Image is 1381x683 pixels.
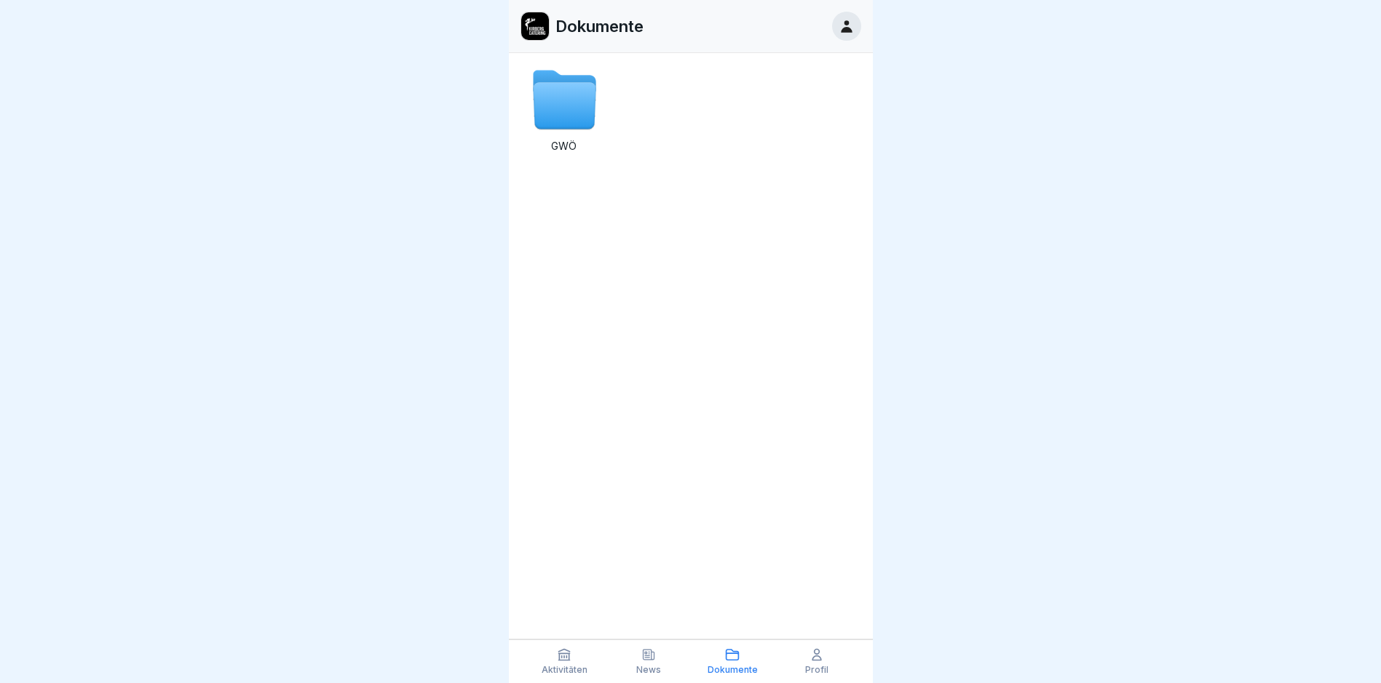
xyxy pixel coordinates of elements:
[521,65,608,168] a: GWÖ
[708,665,758,675] p: Dokumente
[805,665,828,675] p: Profil
[555,17,644,36] p: Dokumente
[636,665,661,675] p: News
[542,665,587,675] p: Aktivitäten
[521,12,549,40] img: ewxb9rjzulw9ace2na8lwzf2.png
[521,139,608,153] p: GWÖ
